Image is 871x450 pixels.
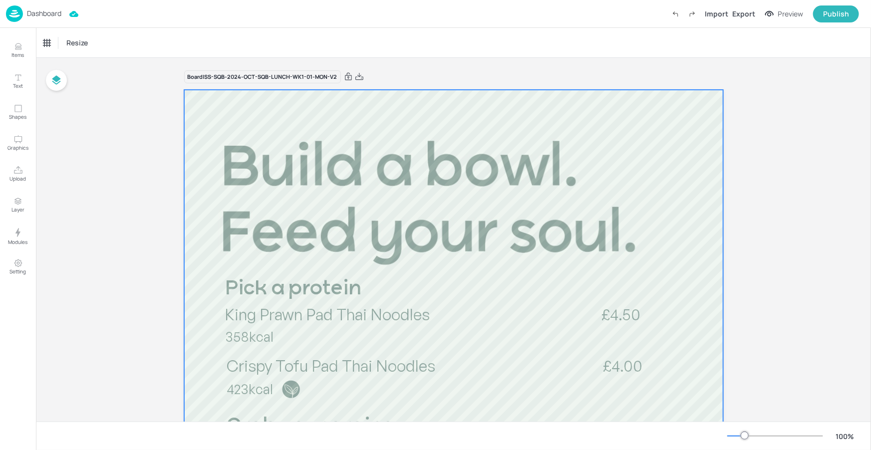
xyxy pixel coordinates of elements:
[27,10,61,17] p: Dashboard
[225,279,361,299] span: Pick a protein
[226,417,393,438] span: Grab your grains
[227,381,273,397] span: 423kcal
[225,329,274,345] span: 358kcal
[833,431,857,442] div: 100 %
[823,8,849,19] div: Publish
[732,8,755,19] div: Export
[813,5,859,22] button: Publish
[759,6,809,21] button: Preview
[705,8,728,19] div: Import
[778,8,803,19] div: Preview
[227,356,435,376] span: Crispy Tofu Pad Thai Noodles
[184,70,341,84] div: Board ISS-SQB-2024-OCT-SQB-LUNCH-WK1-01-MON-V2
[225,304,430,324] span: King Prawn Pad Thai Noodles
[667,5,684,22] label: Undo (Ctrl + Z)
[603,356,643,376] span: £4.00
[6,5,23,22] img: logo-86c26b7e.jpg
[602,304,641,324] span: £4.50
[684,5,701,22] label: Redo (Ctrl + Y)
[64,37,90,48] span: Resize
